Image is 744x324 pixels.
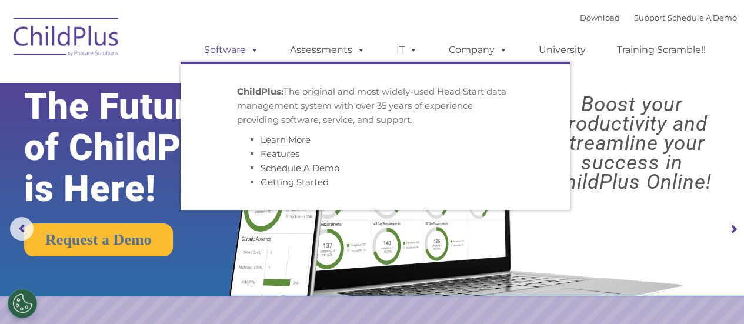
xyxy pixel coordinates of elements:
[261,148,299,159] a: Features
[668,13,737,22] a: Schedule A Demo
[237,86,283,97] strong: ChildPlus:
[8,289,37,318] button: Cookies Settings
[261,134,311,145] a: Learn More
[24,223,173,256] a: Request a Demo
[237,85,513,127] p: The original and most widely-used Head Start data management system with over 35 years of experie...
[261,162,339,173] a: Schedule A Demo
[192,38,271,62] a: Software
[580,13,620,22] a: Download
[527,38,598,62] a: University
[437,38,519,62] a: Company
[634,13,665,22] a: Support
[580,13,737,22] font: |
[164,126,213,135] span: Phone number
[520,95,743,192] rs-layer: Boost your productivity and streamline your success in ChildPlus Online!
[24,86,265,209] rs-layer: The Future of ChildPlus is Here!
[8,9,125,68] img: ChildPlus by Procare Solutions
[164,78,199,86] span: Last name
[685,268,744,324] iframe: Chat Widget
[385,38,429,62] a: IT
[278,38,377,62] a: Assessments
[261,176,329,188] a: Getting Started
[605,38,718,62] a: Training Scramble!!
